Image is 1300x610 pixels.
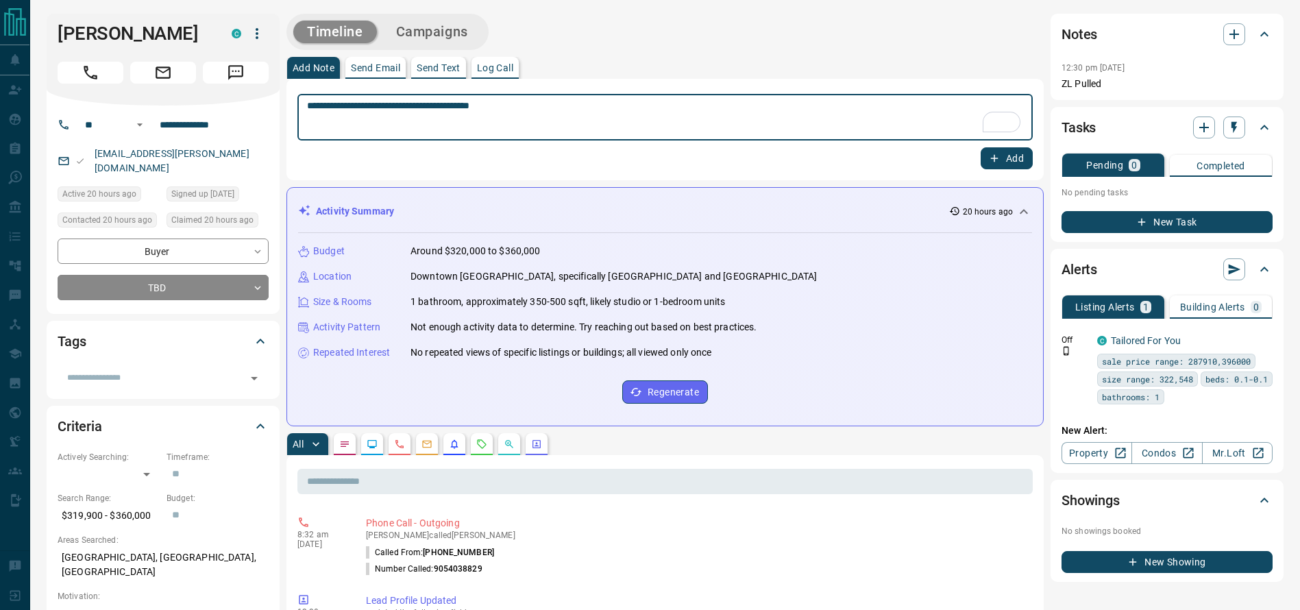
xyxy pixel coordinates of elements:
[351,63,400,73] p: Send Email
[316,204,394,219] p: Activity Summary
[1062,484,1273,517] div: Showings
[167,186,269,206] div: Wed Nov 06 2019
[1062,23,1097,45] h2: Notes
[417,63,461,73] p: Send Text
[58,504,160,527] p: $319,900 - $360,000
[1062,489,1120,511] h2: Showings
[171,213,254,227] span: Claimed 20 hours ago
[1062,424,1273,438] p: New Alert:
[410,295,725,309] p: 1 bathroom, approximately 350-500 sqft, likely studio or 1-bedroom units
[1062,334,1089,346] p: Off
[313,345,390,360] p: Repeated Interest
[1253,302,1259,312] p: 0
[531,439,542,450] svg: Agent Actions
[1180,302,1245,312] p: Building Alerts
[410,269,818,284] p: Downtown [GEOGRAPHIC_DATA], specifically [GEOGRAPHIC_DATA] and [GEOGRAPHIC_DATA]
[58,62,123,84] span: Call
[423,548,494,557] span: [PHONE_NUMBER]
[367,439,378,450] svg: Lead Browsing Activity
[58,212,160,232] div: Mon Sep 15 2025
[1205,372,1268,386] span: beds: 0.1-0.1
[1086,160,1123,170] p: Pending
[410,345,712,360] p: No repeated views of specific listings or buildings; all viewed only once
[963,206,1013,218] p: 20 hours ago
[313,269,352,284] p: Location
[62,187,136,201] span: Active 20 hours ago
[410,320,757,334] p: Not enough activity data to determine. Try reaching out based on best practices.
[1197,161,1245,171] p: Completed
[1097,336,1107,345] div: condos.ca
[58,325,269,358] div: Tags
[167,212,269,232] div: Mon Sep 15 2025
[203,62,269,84] span: Message
[1131,442,1202,464] a: Condos
[366,563,482,575] p: Number Called:
[58,23,211,45] h1: [PERSON_NAME]
[58,239,269,264] div: Buyer
[339,439,350,450] svg: Notes
[167,492,269,504] p: Budget:
[366,530,1027,540] p: [PERSON_NAME] called [PERSON_NAME]
[366,594,1027,608] p: Lead Profile Updated
[293,21,377,43] button: Timeline
[622,380,708,404] button: Regenerate
[394,439,405,450] svg: Calls
[366,516,1027,530] p: Phone Call - Outgoing
[297,530,345,539] p: 8:32 am
[1062,182,1273,203] p: No pending tasks
[171,187,234,201] span: Signed up [DATE]
[1062,111,1273,144] div: Tasks
[1062,346,1071,356] svg: Push Notification Only
[1075,302,1135,312] p: Listing Alerts
[307,100,1023,135] textarea: To enrich screen reader interactions, please activate Accessibility in Grammarly extension settings
[75,156,85,166] svg: Email Valid
[58,410,269,443] div: Criteria
[62,213,152,227] span: Contacted 20 hours ago
[132,117,148,133] button: Open
[130,62,196,84] span: Email
[313,320,380,334] p: Activity Pattern
[313,295,372,309] p: Size & Rooms
[1102,390,1160,404] span: bathrooms: 1
[58,492,160,504] p: Search Range:
[477,63,513,73] p: Log Call
[58,534,269,546] p: Areas Searched:
[232,29,241,38] div: condos.ca
[1062,258,1097,280] h2: Alerts
[1062,551,1273,573] button: New Showing
[410,244,541,258] p: Around $320,000 to $360,000
[313,244,345,258] p: Budget
[1062,525,1273,537] p: No showings booked
[1062,211,1273,233] button: New Task
[245,369,264,388] button: Open
[298,199,1032,224] div: Activity Summary20 hours ago
[167,451,269,463] p: Timeframe:
[1062,253,1273,286] div: Alerts
[297,539,345,549] p: [DATE]
[1062,117,1096,138] h2: Tasks
[366,546,494,559] p: Called From:
[293,439,304,449] p: All
[58,275,269,300] div: TBD
[58,415,102,437] h2: Criteria
[421,439,432,450] svg: Emails
[58,590,269,602] p: Motivation:
[1062,442,1132,464] a: Property
[95,148,249,173] a: [EMAIL_ADDRESS][PERSON_NAME][DOMAIN_NAME]
[1131,160,1137,170] p: 0
[434,564,482,574] span: 9054038829
[1102,354,1251,368] span: sale price range: 287910,396000
[293,63,334,73] p: Add Note
[58,330,86,352] h2: Tags
[58,546,269,583] p: [GEOGRAPHIC_DATA], [GEOGRAPHIC_DATA], [GEOGRAPHIC_DATA]
[1062,18,1273,51] div: Notes
[449,439,460,450] svg: Listing Alerts
[1102,372,1193,386] span: size range: 322,548
[1062,77,1273,91] p: ZL Pulled
[1062,63,1125,73] p: 12:30 pm [DATE]
[476,439,487,450] svg: Requests
[1111,335,1181,346] a: Tailored For You
[1202,442,1273,464] a: Mr.Loft
[1143,302,1149,312] p: 1
[981,147,1033,169] button: Add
